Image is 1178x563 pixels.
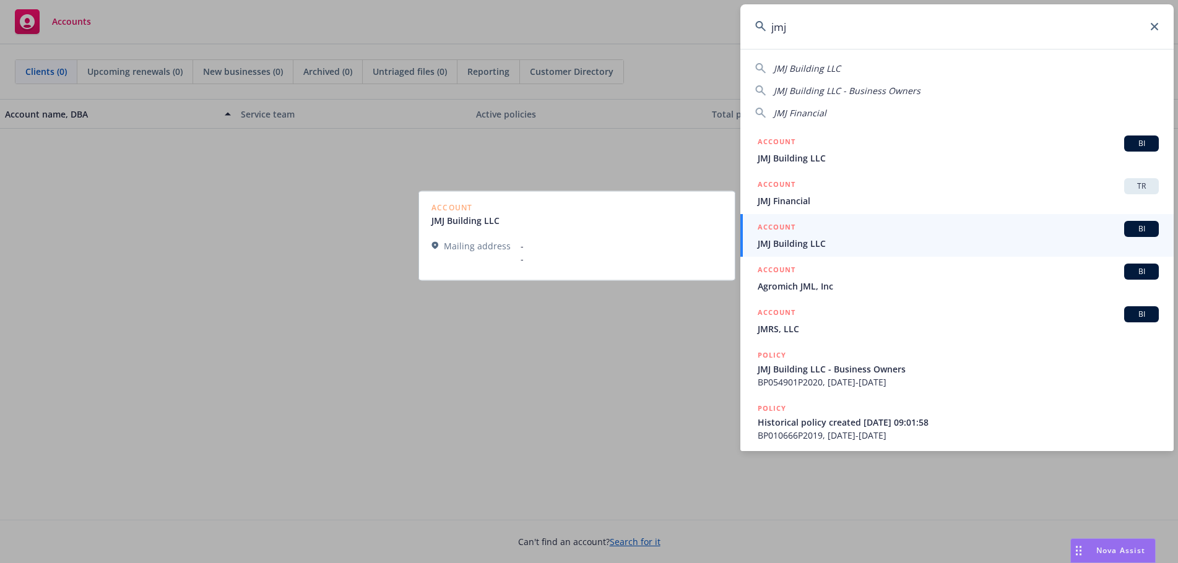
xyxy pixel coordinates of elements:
[740,342,1174,395] a: POLICYJMJ Building LLC - Business OwnersBP054901P2020, [DATE]-[DATE]
[758,237,1159,250] span: JMJ Building LLC
[758,416,1159,429] span: Historical policy created [DATE] 09:01:58
[758,280,1159,293] span: Agromich JML, Inc
[740,257,1174,299] a: ACCOUNTBIAgromich JML, Inc
[758,194,1159,207] span: JMJ Financial
[740,4,1174,49] input: Search...
[758,376,1159,389] span: BP054901P2020, [DATE]-[DATE]
[1129,138,1154,149] span: BI
[758,322,1159,335] span: JMRS, LLC
[758,221,795,236] h5: ACCOUNT
[758,349,786,361] h5: POLICY
[740,129,1174,171] a: ACCOUNTBIJMJ Building LLC
[740,171,1174,214] a: ACCOUNTTRJMJ Financial
[1070,538,1156,563] button: Nova Assist
[758,306,795,321] h5: ACCOUNT
[1129,181,1154,192] span: TR
[740,395,1174,449] a: POLICYHistorical policy created [DATE] 09:01:58BP010666P2019, [DATE]-[DATE]
[774,85,920,97] span: JMJ Building LLC - Business Owners
[1096,545,1145,556] span: Nova Assist
[758,135,795,150] h5: ACCOUNT
[1129,223,1154,234] span: BI
[758,429,1159,442] span: BP010666P2019, [DATE]-[DATE]
[758,363,1159,376] span: JMJ Building LLC - Business Owners
[774,62,841,74] span: JMJ Building LLC
[1129,266,1154,277] span: BI
[758,402,786,415] h5: POLICY
[758,264,795,278] h5: ACCOUNT
[740,299,1174,342] a: ACCOUNTBIJMRS, LLC
[740,214,1174,257] a: ACCOUNTBIJMJ Building LLC
[1129,309,1154,320] span: BI
[1071,539,1086,562] div: Drag to move
[758,178,795,193] h5: ACCOUNT
[758,152,1159,165] span: JMJ Building LLC
[774,107,826,119] span: JMJ Financial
